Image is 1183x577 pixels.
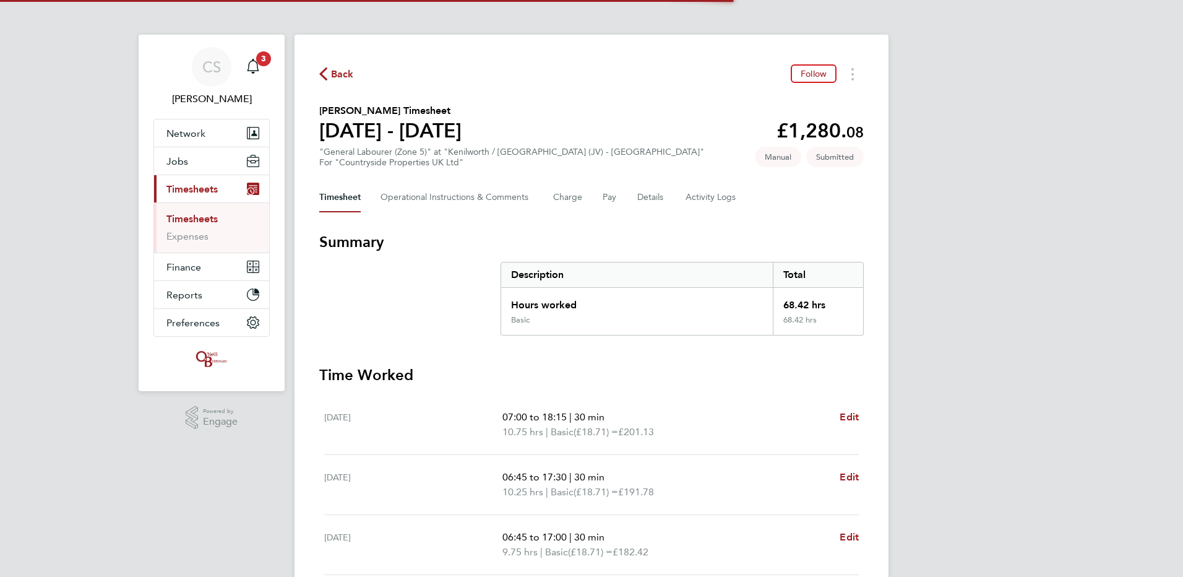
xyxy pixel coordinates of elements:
span: 30 min [574,471,604,483]
span: Reports [166,289,202,301]
span: £201.13 [618,426,654,438]
a: Powered byEngage [186,406,238,430]
button: Follow [791,64,837,83]
h3: Summary [319,232,864,252]
span: Finance [166,261,201,273]
button: Preferences [154,309,269,336]
a: CS[PERSON_NAME] [153,47,270,106]
a: Edit [840,530,859,545]
button: Details [637,183,666,212]
button: Timesheets [154,175,269,202]
span: Basic [551,485,574,500]
button: Pay [603,183,617,212]
div: Description [501,262,773,287]
span: Back [331,67,354,82]
a: Timesheets [166,213,218,225]
span: 10.75 hrs [502,426,543,438]
button: Finance [154,253,269,280]
span: 08 [846,123,864,141]
h2: [PERSON_NAME] Timesheet [319,103,462,118]
button: Timesheets Menu [841,64,864,84]
span: Follow [801,68,827,79]
div: Total [773,262,863,287]
span: £191.78 [618,486,654,498]
a: Edit [840,410,859,425]
span: Edit [840,411,859,423]
span: 9.75 hrs [502,546,538,558]
span: | [540,546,543,558]
button: Charge [553,183,583,212]
span: 06:45 to 17:00 [502,531,567,543]
span: | [569,411,572,423]
span: Chloe Saffill [153,92,270,106]
span: Timesheets [166,183,218,195]
span: £182.42 [613,546,648,558]
span: Powered by [203,406,238,417]
div: For "Countryside Properties UK Ltd" [319,157,704,168]
span: 10.25 hrs [502,486,543,498]
div: Hours worked [501,288,773,315]
h3: Time Worked [319,365,864,385]
div: Summary [501,262,864,336]
div: 68.42 hrs [773,315,863,335]
div: "General Labourer (Zone 5)" at "Kenilworth / [GEOGRAPHIC_DATA] (JV) - [GEOGRAPHIC_DATA]" [319,147,704,168]
button: Operational Instructions & Comments [381,183,533,212]
div: [DATE] [324,530,502,560]
button: Reports [154,281,269,308]
span: Engage [203,417,238,427]
nav: Main navigation [139,35,285,391]
a: Edit [840,470,859,485]
span: This timesheet was manually created. [755,147,801,167]
span: Edit [840,531,859,543]
a: Expenses [166,230,209,242]
button: Jobs [154,147,269,175]
span: Network [166,128,205,139]
span: Edit [840,471,859,483]
span: 3 [256,51,271,66]
span: 30 min [574,411,604,423]
div: [DATE] [324,470,502,500]
button: Timesheet [319,183,361,212]
span: (£18.71) = [574,426,618,438]
span: | [546,426,548,438]
app-decimal: £1,280. [776,119,864,142]
span: This timesheet is Submitted. [806,147,864,167]
span: CS [202,59,221,75]
button: Activity Logs [686,183,738,212]
span: | [569,531,572,543]
div: Timesheets [154,202,269,253]
button: Network [154,119,269,147]
span: 06:45 to 17:30 [502,471,567,483]
a: Go to home page [153,349,270,369]
span: 30 min [574,531,604,543]
span: Jobs [166,155,188,167]
span: Preferences [166,317,220,329]
img: oneillandbrennan-logo-retina.png [194,349,230,369]
span: 07:00 to 18:15 [502,411,567,423]
h1: [DATE] - [DATE] [319,118,462,143]
div: Basic [511,315,530,325]
span: Basic [551,425,574,440]
span: | [569,471,572,483]
span: | [546,486,548,498]
span: Basic [545,545,568,560]
span: (£18.71) = [574,486,618,498]
div: [DATE] [324,410,502,440]
a: 3 [241,47,265,87]
div: 68.42 hrs [773,288,863,315]
span: (£18.71) = [568,546,613,558]
button: Back [319,66,354,82]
